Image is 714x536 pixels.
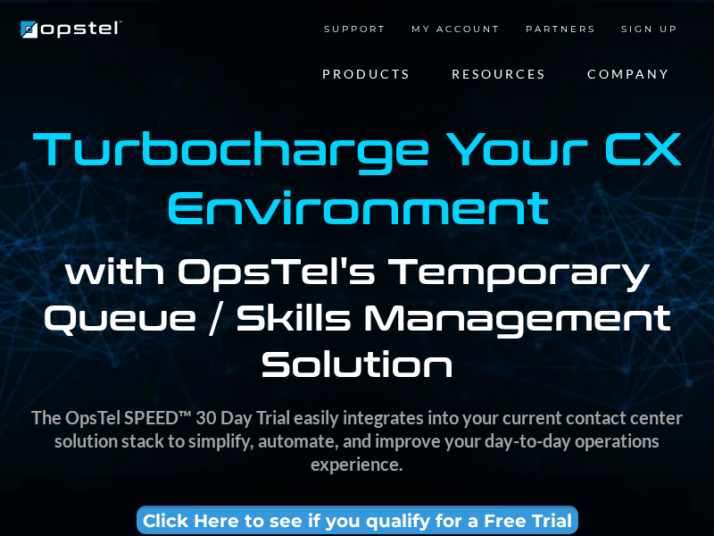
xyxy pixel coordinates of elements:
[513,12,609,48] a: PARTNERS
[399,12,513,48] a: MY ACCOUNT
[31,406,683,474] strong: The OpsTel SPEED™ 30 Day Trial easily integrates into your current contact center solution stack ...
[311,12,399,48] a: SUPPORT
[137,506,578,534] a: Click Here to see if you qualify for a Free Trial
[567,56,691,93] a: COMPANY
[43,244,671,387] strong: with OpsTel's Temporary Queue / Skills Management Solution
[143,510,572,532] span: Click Here to see if you qualify for a Free Trial
[18,20,125,37] a: https://www.opstel.com/
[302,56,431,93] a: PRODUCTS
[166,173,549,237] strong: Environment
[32,114,682,178] strong: Turbocharge Your CX
[18,16,125,43] img: Brand Logo
[609,12,691,48] a: SIGN UP
[431,56,567,93] a: RESOURCES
